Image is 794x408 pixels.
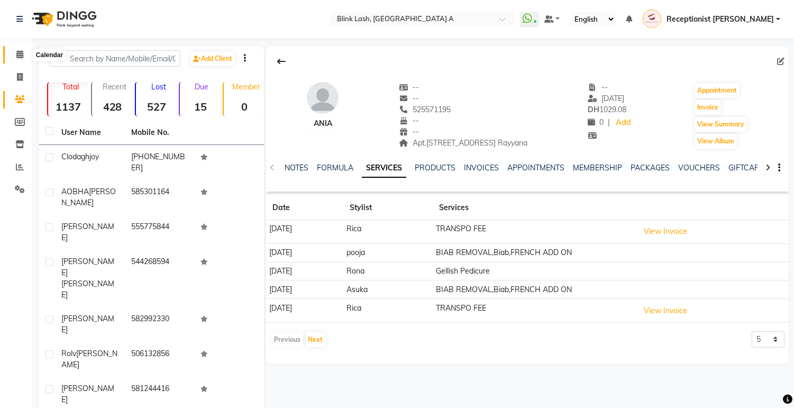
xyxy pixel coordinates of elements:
[433,243,636,262] td: BIAB REMOVAL,Biab,FRENCH ADD ON
[695,83,740,98] button: Appointment
[667,14,774,25] span: Receptionist [PERSON_NAME]
[614,115,633,130] a: Add
[266,220,343,244] td: [DATE]
[266,280,343,299] td: [DATE]
[588,105,599,114] span: DH
[125,215,195,250] td: 555775844
[399,116,419,125] span: --
[399,127,419,137] span: --
[507,163,564,173] a: APPOINTMENTS
[433,299,636,323] td: TRANSPO FEE
[573,163,622,173] a: MEMBERSHIP
[182,82,221,92] p: Due
[307,82,339,114] img: avatar
[695,100,721,115] button: Invoice
[317,163,353,173] a: FORMULA
[643,10,661,28] img: Receptionist lyn
[61,222,114,242] span: [PERSON_NAME]
[33,49,66,61] div: Calendar
[61,314,114,334] span: [PERSON_NAME]
[433,262,636,280] td: Gellish Pedicure
[61,279,114,300] span: [PERSON_NAME]
[285,163,308,173] a: NOTES
[631,163,670,173] a: PACKAGES
[27,4,99,34] img: logo
[125,145,195,180] td: [PHONE_NUMBER]
[399,94,419,103] span: --
[343,220,433,244] td: Rica
[343,299,433,323] td: Rica
[305,332,325,347] button: Next
[140,82,177,92] p: Lost
[588,105,626,114] span: 1029.08
[136,100,177,113] strong: 527
[49,50,180,67] input: Search by Name/Mobile/Email/Code
[464,163,499,173] a: INVOICES
[61,187,116,207] span: [PERSON_NAME]
[399,138,527,148] span: Apt.[STREET_ADDRESS] Rayyana
[92,100,133,113] strong: 428
[61,384,114,404] span: [PERSON_NAME]
[343,196,433,220] th: Stylist
[89,152,99,161] span: joy
[61,187,89,196] span: AOBHA
[125,342,195,377] td: 506132856
[180,100,221,113] strong: 15
[640,303,692,319] button: View Invoice
[52,82,89,92] p: Total
[343,280,433,299] td: Asuka
[266,196,343,220] th: Date
[343,262,433,280] td: Rona
[695,117,747,132] button: View Summary
[399,105,451,114] span: 525571195
[48,100,89,113] strong: 1137
[125,121,195,145] th: Mobile No.
[266,262,343,280] td: [DATE]
[307,118,339,129] div: ania
[608,117,610,128] span: |
[678,163,720,173] a: VOUCHERS
[640,223,692,240] button: View Invoice
[61,349,117,369] span: [PERSON_NAME]
[343,243,433,262] td: pooja
[125,180,195,215] td: 585301164
[224,100,264,113] strong: 0
[266,299,343,323] td: [DATE]
[190,51,235,66] a: Add Client
[125,250,195,307] td: 544268594
[588,83,608,92] span: --
[61,257,114,277] span: [PERSON_NAME]
[433,220,636,244] td: TRANSPO FEE
[399,83,419,92] span: --
[228,82,264,92] p: Member
[362,159,406,178] a: SERVICES
[266,243,343,262] td: [DATE]
[415,163,455,173] a: PRODUCTS
[61,152,89,161] span: clodagh
[728,163,770,173] a: GIFTCARDS
[125,307,195,342] td: 582992330
[695,134,737,149] button: View Album
[55,121,125,145] th: User Name
[61,349,76,358] span: rolv
[588,94,624,103] span: [DATE]
[270,51,293,71] div: Back to Client
[433,196,636,220] th: Services
[433,280,636,299] td: BIAB REMOVAL,Biab,FRENCH ADD ON
[96,82,133,92] p: Recent
[588,117,604,127] span: 0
